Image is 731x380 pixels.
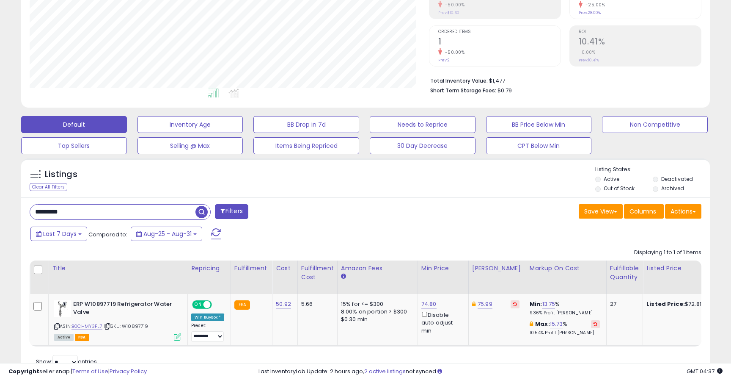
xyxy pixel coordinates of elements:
button: Aug-25 - Aug-31 [131,227,202,241]
a: 75.99 [478,300,492,308]
span: ON [193,301,203,308]
small: -50.00% [442,49,465,55]
small: Prev: $10.60 [438,10,459,15]
span: Ordered Items [438,30,561,34]
span: $0.79 [497,86,512,94]
span: ROI [579,30,701,34]
div: Fulfillment Cost [301,264,334,282]
button: Needs to Reprice [370,116,475,133]
small: 0.00% [579,49,596,55]
button: Inventory Age [137,116,243,133]
div: 8.00% on portion > $300 [341,308,411,316]
div: Repricing [191,264,227,273]
a: Terms of Use [72,367,108,375]
th: The percentage added to the cost of goods (COGS) that forms the calculator for Min & Max prices. [526,261,606,294]
div: $72.81 [646,300,717,308]
a: 15.73 [550,320,563,328]
h2: 1 [438,37,561,48]
small: Prev: 10.41% [579,58,599,63]
p: Listing States: [595,166,709,174]
div: Win BuyBox * [191,313,224,321]
a: 2 active listings [364,367,406,375]
a: 50.92 [276,300,291,308]
li: $1,477 [430,75,695,85]
b: Total Inventory Value: [430,77,488,84]
button: CPT Below Min [486,137,592,154]
strong: Copyright [8,367,39,375]
small: Prev: 2 [438,58,450,63]
button: 30 Day Decrease [370,137,475,154]
button: Columns [624,204,664,219]
div: $0.30 min [341,316,411,323]
b: Listed Price: [646,300,685,308]
div: % [530,300,600,316]
button: Non Competitive [602,116,708,133]
i: Revert to store-level Max Markup [594,322,597,326]
label: Active [604,175,619,183]
img: 313J4eWAuCL._SL40_.jpg [54,300,71,317]
span: 2025-09-9 04:37 GMT [687,367,723,375]
button: BB Price Below Min [486,116,592,133]
a: B0CHMY3FL7 [71,323,102,330]
span: OFF [211,301,224,308]
p: 10.54% Profit [PERSON_NAME] [530,330,600,336]
div: % [530,320,600,336]
button: Filters [215,204,248,219]
i: This overrides the store level max markup for this listing [530,321,533,327]
div: Displaying 1 to 1 of 1 items [634,249,701,257]
button: Top Sellers [21,137,127,154]
a: 74.80 [421,300,437,308]
div: Cost [276,264,294,273]
button: Default [21,116,127,133]
div: 27 [610,300,636,308]
div: Listed Price [646,264,720,273]
b: ERP W10897719 Refrigerator Water Valve [73,300,176,318]
button: Last 7 Days [30,227,87,241]
label: Out of Stock [604,185,635,192]
div: Amazon Fees [341,264,414,273]
div: Fulfillable Quantity [610,264,639,282]
button: Selling @ Max [137,137,243,154]
div: seller snap | | [8,368,147,376]
span: FBA [75,334,89,341]
span: | SKU: W10897719 [104,323,148,330]
div: Markup on Cost [530,264,603,273]
h5: Listings [45,169,77,180]
div: Last InventoryLab Update: 2 hours ago, not synced. [258,368,723,376]
div: Min Price [421,264,465,273]
a: 13.75 [542,300,555,308]
div: Fulfillment [234,264,269,273]
div: ASIN: [54,300,181,340]
div: 15% for <= $300 [341,300,411,308]
span: Aug-25 - Aug-31 [143,230,192,238]
small: Amazon Fees. [341,273,346,280]
div: Preset: [191,323,224,342]
p: 9.36% Profit [PERSON_NAME] [530,310,600,316]
div: Title [52,264,184,273]
div: 5.66 [301,300,331,308]
h2: 10.41% [579,37,701,48]
button: Actions [665,204,701,219]
a: Privacy Policy [110,367,147,375]
button: BB Drop in 7d [253,116,359,133]
span: Columns [629,207,656,216]
span: Compared to: [88,230,127,239]
b: Min: [530,300,542,308]
button: Save View [579,204,623,219]
b: Max: [535,320,550,328]
span: Last 7 Days [43,230,77,238]
small: FBA [234,300,250,310]
small: Prev: 28.00% [579,10,601,15]
div: Disable auto adjust min [421,310,462,335]
div: [PERSON_NAME] [472,264,522,273]
span: Show: entries [36,358,97,366]
small: -25.00% [583,2,605,8]
div: Clear All Filters [30,183,67,191]
label: Archived [661,185,684,192]
span: All listings currently available for purchase on Amazon [54,334,74,341]
button: Items Being Repriced [253,137,359,154]
label: Deactivated [661,175,693,183]
small: -50.00% [442,2,465,8]
b: Short Term Storage Fees: [430,87,496,94]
